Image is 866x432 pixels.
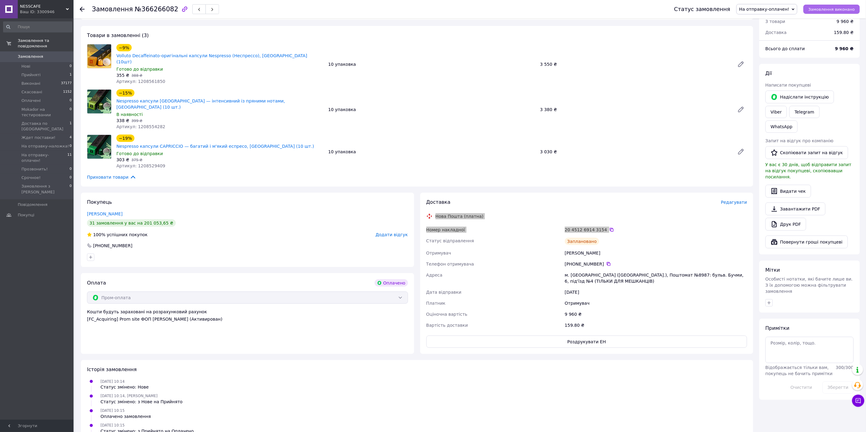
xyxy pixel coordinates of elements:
div: [PHONE_NUMBER] [93,243,133,249]
div: 3 550 ₴ [538,60,732,69]
span: Прозвонить! [21,166,48,172]
button: Замовлення виконано [804,5,860,14]
span: Виконані [21,81,40,86]
span: Відображається тільки вам, покупець не бачить примітки [766,365,833,376]
span: Скасовані [21,89,42,95]
a: Редагувати [735,146,747,158]
div: Повернутися назад [80,6,85,12]
img: Nespresso капсули INDIA — інтенсивний із пряними нотами, Швейцарія (10 шт.) [87,90,111,114]
div: 31 замовлення у вас на 201 053,65 ₴ [87,219,176,227]
span: Покупці [18,212,34,218]
span: 4 [70,135,72,140]
a: Завантажити PDF [766,203,826,215]
span: Вартість доставки [426,323,468,328]
span: Дії [766,70,772,76]
span: 0 [70,98,72,103]
span: Артикул: 1208561850 [116,79,165,84]
span: Оціночна вартість [426,312,467,317]
span: [DATE] 10:15 [100,409,125,413]
img: Volluto Decaffeinato-оригінальні капсули Nespresso (Неспрессо), Швейцарія (10шт) [87,44,111,68]
span: 3 товари [766,19,785,24]
a: Telegram [789,106,819,118]
span: 11 [67,152,72,163]
div: [FC_Acquiring] Prom site ФОП [PERSON_NAME] (Активирован) [87,316,408,322]
button: Надіслати інструкцію [766,91,834,103]
span: Номер накладної [426,227,465,232]
div: −15% [116,89,134,97]
span: Мітки [766,267,780,273]
div: −9% [116,44,132,51]
a: Редагувати [735,58,747,70]
div: Кошти будуть зараховані на розрахунковий рахунок [87,309,408,322]
div: успішних покупок [87,232,148,238]
div: 3 380 ₴ [538,105,732,114]
div: 10 упаковка [326,147,538,156]
a: Редагувати [735,103,747,116]
button: Видати чек [766,185,811,198]
div: −19% [116,135,134,142]
a: WhatsApp [766,121,798,133]
span: Замовлення з [PERSON_NAME] [21,184,70,195]
div: 3 030 ₴ [538,147,732,156]
span: Готово до відправки [116,151,163,156]
span: 0 [70,166,72,172]
span: Артикул: 1208529409 [116,163,165,168]
div: [PERSON_NAME] [564,248,748,259]
a: Viber [766,106,787,118]
div: м. [GEOGRAPHIC_DATA] ([GEOGRAPHIC_DATA].), Поштомат №8987: бульв. Бучми, 6, під'їзд №4 (ТІЛЬКИ ДЛ... [564,270,748,287]
span: Замовлення та повідомлення [18,38,74,49]
span: Товари в замовленні (3) [87,32,149,38]
span: У вас є 30 днів, щоб відправити запит на відгук покупцеві, скопіювавши посилання. [766,162,852,179]
span: 37177 [61,81,72,86]
img: Nespresso капсули CAPRICCIO — багатий і м'який еспресо, Швейцарія (10 шт.) [87,135,111,159]
span: Доставка [426,199,451,205]
span: 0 [70,64,72,69]
span: 375 ₴ [131,158,142,162]
span: Замовлення [92,6,133,13]
span: 0 [70,143,72,149]
span: Оплачені [21,98,41,103]
button: Скопіювати запит на відгук [766,146,848,159]
span: Всього до сплати [766,46,805,51]
a: Nespresso капсули [GEOGRAPHIC_DATA] — інтенсивний із пряними нотами, [GEOGRAPHIC_DATA] (10 шт.) [116,99,285,110]
span: 399 ₴ [131,119,142,123]
b: 9 960 ₴ [835,46,854,51]
span: Артикул: 1208554282 [116,124,165,129]
span: [DATE] 10:14, [PERSON_NAME] [100,394,157,398]
span: Доставка по [GEOGRAPHIC_DATA] [21,121,70,132]
span: Написати покупцеві [766,83,811,88]
span: Дата відправки [426,290,462,295]
div: Статус замовлення [674,6,731,12]
span: Ждет поставки! [21,135,55,140]
span: Особисті нотатки, які бачите лише ви. З їх допомогою можна фільтрувати замовлення [766,277,853,294]
span: На отправку-наложка! [21,143,69,149]
span: Замовлення [18,54,43,59]
a: Друк PDF [766,218,806,231]
span: 338 ₴ [116,118,129,123]
span: 0 [70,175,72,181]
span: Покупець [87,199,112,205]
span: 303 ₴ [116,157,129,162]
a: Volluto Decaffeinato-оригінальні капсули Nespresso (Неспрессо), [GEOGRAPHIC_DATA] (10шт) [116,53,307,64]
span: Примітки [766,325,789,331]
div: Отримувач [564,298,748,309]
div: 159.80 ₴ [830,26,857,39]
span: На отправку-оплачен! [21,152,67,163]
span: 1 [70,72,72,78]
span: Платник [426,301,446,306]
span: NESSCAFE [20,4,66,9]
span: Історія замовлення [87,367,137,372]
span: Нові [21,64,30,69]
div: 159.80 ₴ [564,320,748,331]
div: Нова Пошта (платна) [434,213,485,219]
span: Повідомлення [18,202,47,207]
span: Срочное! [21,175,41,181]
span: Адреса [426,273,443,277]
div: Оплачено замовлення [100,414,151,420]
div: 9 960 ₴ [837,18,854,24]
span: Телефон отримувача [426,262,474,266]
button: Повернути гроші покупцеві [766,236,848,248]
span: [DATE] 10:15 [100,423,125,428]
div: [DATE] [564,287,748,298]
div: Оплачено [375,279,408,287]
